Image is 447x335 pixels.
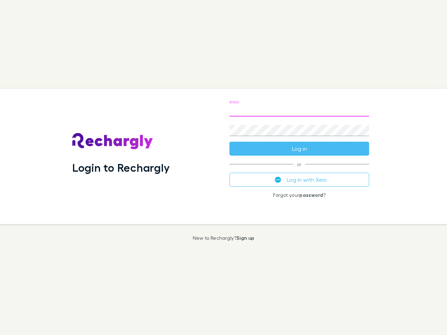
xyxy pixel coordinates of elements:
[72,161,170,174] h1: Login to Rechargly
[423,311,440,328] iframe: Intercom live chat
[229,173,369,187] button: Log in with Xero
[229,192,369,198] p: Forgot your ?
[236,235,254,241] a: Sign up
[299,192,323,198] a: password
[229,142,369,156] button: Log in
[72,133,153,150] img: Rechargly's Logo
[275,177,281,183] img: Xero's logo
[193,235,255,241] p: New to Rechargly?
[229,99,239,105] label: Email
